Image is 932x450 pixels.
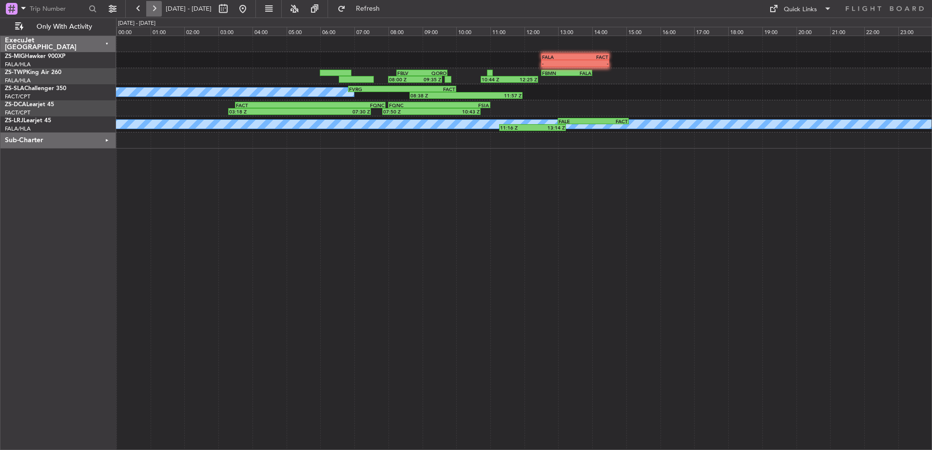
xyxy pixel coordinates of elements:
[784,5,817,15] div: Quick Links
[542,54,575,60] div: FALA
[5,93,30,100] a: FACT/CPT
[166,4,212,13] span: [DATE] - [DATE]
[5,70,61,75] a: ZS-TWPKing Air 260
[439,102,489,108] div: FSIA
[575,54,608,60] div: FACT
[575,60,608,66] div: -
[542,60,575,66] div: -
[5,102,54,108] a: ZS-DCALearjet 45
[864,27,898,36] div: 22:00
[310,102,384,108] div: FQNC
[482,76,509,82] div: 10:44 Z
[5,118,23,124] span: ZS-LRJ
[558,27,592,36] div: 13:00
[320,27,354,36] div: 06:00
[423,27,457,36] div: 09:00
[402,86,455,92] div: FACT
[830,27,864,36] div: 21:00
[389,102,439,108] div: FQNC
[388,27,423,36] div: 08:00
[592,27,626,36] div: 14:00
[5,86,66,92] a: ZS-SLAChallenger 350
[796,27,831,36] div: 20:00
[456,27,490,36] div: 10:00
[593,118,628,124] div: FACT
[349,86,402,92] div: FVRG
[626,27,660,36] div: 15:00
[5,118,51,124] a: ZS-LRJLearjet 45
[431,109,480,114] div: 10:43 Z
[764,1,836,17] button: Quick Links
[500,125,533,131] div: 11:16 Z
[333,1,391,17] button: Refresh
[694,27,728,36] div: 17:00
[354,27,388,36] div: 07:00
[762,27,796,36] div: 19:00
[660,27,695,36] div: 16:00
[524,27,559,36] div: 12:00
[542,70,567,76] div: FBMN
[287,27,321,36] div: 05:00
[5,77,31,84] a: FALA/HLA
[5,125,31,132] a: FALA/HLA
[422,70,447,76] div: QORO
[532,125,565,131] div: 13:14 Z
[25,23,103,30] span: Only With Activity
[389,76,415,82] div: 08:00 Z
[5,86,24,92] span: ZS-SLA
[184,27,218,36] div: 02:00
[236,102,310,108] div: FACT
[559,118,593,124] div: FALE
[252,27,287,36] div: 04:00
[466,93,522,98] div: 11:57 Z
[5,109,30,116] a: FACT/CPT
[5,70,26,75] span: ZS-TWP
[397,70,422,76] div: FBLV
[118,19,155,28] div: [DATE] - [DATE]
[30,1,86,16] input: Trip Number
[229,109,300,114] div: 03:18 Z
[11,19,106,35] button: Only With Activity
[490,27,524,36] div: 11:00
[410,93,466,98] div: 08:38 Z
[5,54,25,59] span: ZS-MIG
[5,102,26,108] span: ZS-DCA
[300,109,370,114] div: 07:30 Z
[218,27,252,36] div: 03:00
[566,70,591,76] div: FALA
[383,109,431,114] div: 07:50 Z
[348,5,388,12] span: Refresh
[509,76,537,82] div: 12:25 Z
[116,27,151,36] div: 00:00
[151,27,185,36] div: 01:00
[5,61,31,68] a: FALA/HLA
[728,27,762,36] div: 18:00
[5,54,65,59] a: ZS-MIGHawker 900XP
[415,76,441,82] div: 09:35 Z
